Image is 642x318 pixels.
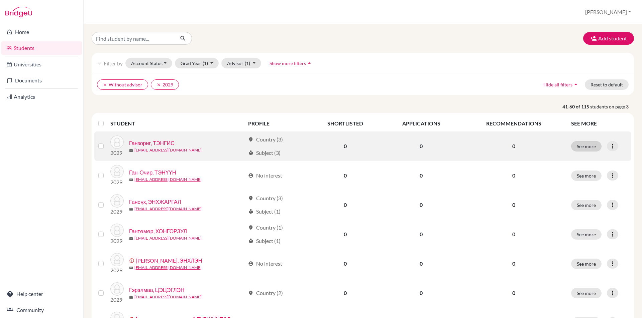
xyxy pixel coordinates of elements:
td: 0 [308,220,382,249]
span: mail [129,207,133,211]
span: location_on [248,225,253,230]
img: Ган-Эрдэнэ, ЭНХЛЭН [110,253,124,266]
div: Subject (3) [248,149,281,157]
th: RECOMMENDATIONS [460,115,567,131]
a: [EMAIL_ADDRESS][DOMAIN_NAME] [134,206,202,212]
td: 0 [382,220,460,249]
img: Ган-Очир, ТЭНҮҮН [110,165,124,178]
button: See more [571,229,602,240]
div: Country (1) [248,224,283,232]
strong: 41-60 of 115 [562,103,590,110]
span: local_library [248,150,253,155]
input: Find student by name... [92,32,175,45]
th: SHORTLISTED [308,115,382,131]
button: Advisor(1) [221,58,261,68]
p: 2029 [110,266,124,274]
a: Students [1,41,82,55]
td: 0 [308,190,382,220]
p: 2029 [110,149,124,157]
img: Гансүх, ЭНХЖАРГАЛ [110,194,124,208]
span: Filter by [104,60,123,66]
span: mail [129,295,133,299]
button: Hide all filtersarrow_drop_up [538,79,585,90]
div: No interest [248,172,282,180]
td: 0 [382,278,460,308]
span: Show more filters [270,60,306,66]
a: [EMAIL_ADDRESS][DOMAIN_NAME] [134,294,202,300]
p: 2029 [110,178,124,186]
div: Country (2) [248,289,283,297]
span: local_library [248,209,253,214]
th: PROFILE [244,115,308,131]
span: mail [129,148,133,152]
p: 0 [464,260,563,268]
th: SEE MORE [567,115,631,131]
button: Add student [583,32,634,45]
td: 0 [382,161,460,190]
a: Help center [1,287,82,301]
td: 0 [308,161,382,190]
div: Subject (1) [248,237,281,245]
td: 0 [382,131,460,161]
td: 0 [308,278,382,308]
img: Ганзориг, ТЭНГИС [110,135,124,149]
a: Universities [1,58,82,71]
i: clear [103,82,107,87]
a: Ган-Очир, ТЭНҮҮН [129,169,176,177]
button: Reset to default [585,79,629,90]
th: STUDENT [110,115,244,131]
button: [PERSON_NAME] [582,6,634,18]
td: 0 [382,249,460,278]
td: 0 [308,131,382,161]
a: Гантөмөр, ХОНГОРЗУЛ [129,227,187,235]
a: Community [1,303,82,317]
th: APPLICATIONS [382,115,460,131]
p: 0 [464,230,563,238]
button: See more [571,259,602,269]
button: See more [571,171,602,181]
span: error_outline [129,258,136,263]
div: Subject (1) [248,208,281,216]
a: Ганзориг, ТЭНГИС [129,139,175,147]
span: (1) [245,60,250,66]
span: account_circle [248,173,253,178]
span: local_library [248,238,253,244]
button: Grad Year(1) [175,58,219,68]
p: 2029 [110,296,124,304]
button: See more [571,200,602,210]
span: mail [129,266,133,270]
button: See more [571,141,602,151]
a: Гэрэлмаа, ЦЭЦЭГЛЭН [129,286,185,294]
a: Гансүх, ЭНХЖАРГАЛ [129,198,181,206]
button: Show more filtersarrow_drop_up [264,58,318,68]
span: location_on [248,137,253,142]
span: (1) [203,60,208,66]
p: 2029 [110,208,124,216]
a: [EMAIL_ADDRESS][DOMAIN_NAME] [134,265,202,271]
a: [EMAIL_ADDRESS][DOMAIN_NAME] [134,177,202,183]
td: 0 [382,190,460,220]
span: mail [129,178,133,182]
div: No interest [248,260,282,268]
button: Account Status [125,58,172,68]
a: Documents [1,74,82,87]
i: arrow_drop_up [306,60,313,66]
a: Analytics [1,90,82,103]
img: Гэрэлмаа, ЦЭЦЭГЛЭН [110,282,124,296]
span: location_on [248,196,253,201]
p: 2029 [110,237,124,245]
button: clearWithout advisor [97,79,148,90]
p: 0 [464,142,563,150]
img: Bridge-U [5,7,32,17]
span: mail [129,237,133,241]
a: [PERSON_NAME], ЭНХЛЭН [136,257,202,265]
button: See more [571,288,602,298]
a: Home [1,25,82,39]
p: 0 [464,201,563,209]
p: 0 [464,172,563,180]
div: Country (3) [248,135,283,143]
span: account_circle [248,261,253,266]
span: Hide all filters [543,82,572,87]
a: [EMAIL_ADDRESS][DOMAIN_NAME] [134,235,202,241]
p: 0 [464,289,563,297]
